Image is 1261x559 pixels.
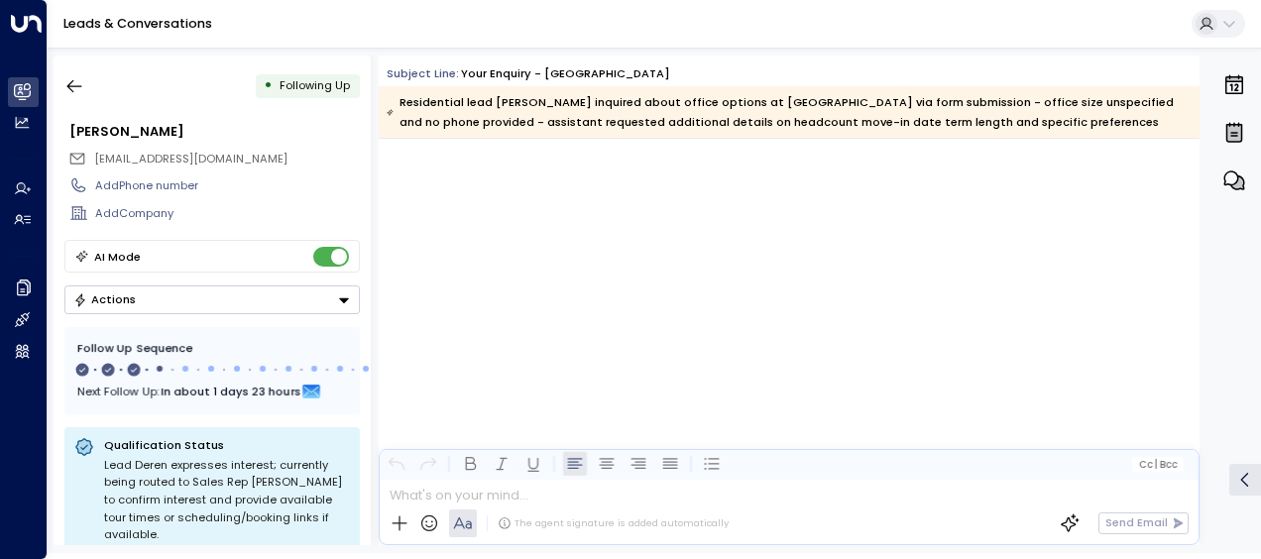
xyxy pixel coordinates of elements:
[280,77,350,93] span: Following Up
[498,516,729,530] div: The agent signature is added automatically
[264,71,273,100] div: •
[64,285,360,314] div: Button group with a nested menu
[1132,457,1184,472] button: Cc|Bcc
[1155,459,1158,470] span: |
[73,292,136,306] div: Actions
[461,65,670,82] div: Your enquiry - [GEOGRAPHIC_DATA]
[387,65,459,81] span: Subject Line:
[416,452,440,476] button: Redo
[94,151,287,167] span: [EMAIL_ADDRESS][DOMAIN_NAME]
[63,15,212,32] a: Leads & Conversations
[387,92,1190,132] div: Residential lead [PERSON_NAME] inquired about office options at [GEOGRAPHIC_DATA] via form submis...
[385,452,408,476] button: Undo
[94,151,287,168] span: deren_stevens@yahoo.com
[161,381,300,402] span: In about 1 days 23 hours
[77,381,347,402] div: Next Follow Up:
[104,437,350,453] p: Qualification Status
[94,247,141,267] div: AI Mode
[77,340,347,357] div: Follow Up Sequence
[104,457,350,544] div: Lead Deren expresses interest; currently being routed to Sales Rep [PERSON_NAME] to confirm inter...
[1139,459,1178,470] span: Cc Bcc
[95,205,359,222] div: AddCompany
[64,285,360,314] button: Actions
[95,177,359,194] div: AddPhone number
[69,122,359,141] div: [PERSON_NAME]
